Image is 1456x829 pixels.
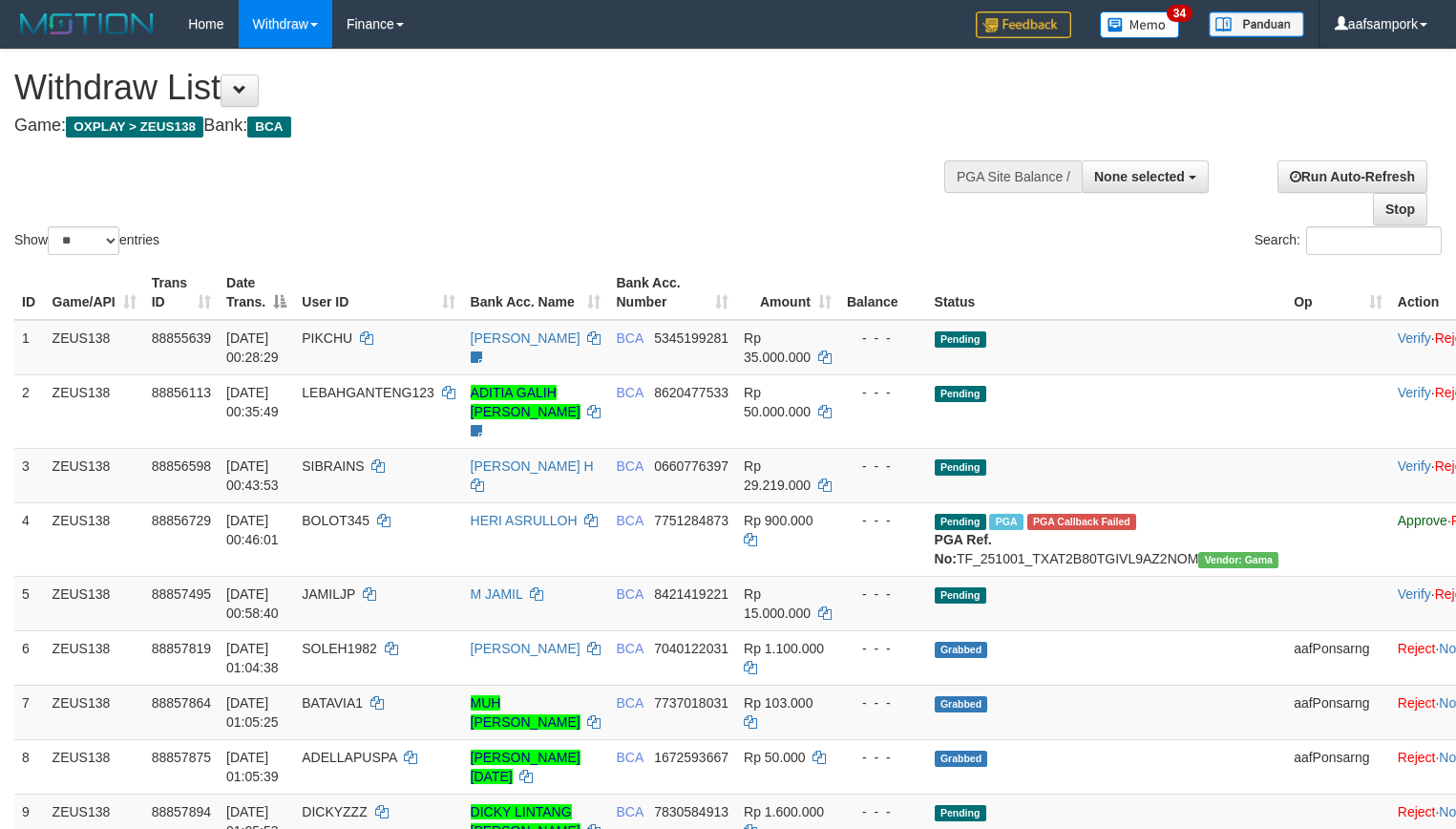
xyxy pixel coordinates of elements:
[1100,11,1180,38] img: Button%20Memo.svg
[616,513,643,528] span: BCA
[847,748,919,767] div: - - -
[1027,514,1136,530] span: PGA Error
[1286,266,1390,320] th: Op: activate to sort column ascending
[45,739,144,794] td: ZEUS138
[226,695,279,730] span: [DATE] 01:05:25
[744,330,811,365] span: Rp 35.000.000
[935,331,986,348] span: Pending
[616,586,643,602] span: BCA
[294,266,462,320] th: User ID: activate to sort column ascending
[302,330,352,346] span: PIKCHU
[302,641,377,656] span: SOLEH1982
[1286,739,1390,794] td: aafPonsarng
[1167,5,1192,22] span: 34
[744,586,811,621] span: Rp 15.000.000
[152,330,211,346] span: 88855639
[616,804,643,819] span: BCA
[302,804,367,819] span: DICKYZZZ
[45,448,144,502] td: ZEUS138
[935,386,986,402] span: Pending
[847,329,919,348] div: - - -
[847,585,919,604] div: - - -
[927,502,1287,576] td: TF_251001_TXAT2B80TGIVL9AZ2NOM
[471,330,580,346] a: [PERSON_NAME]
[935,696,988,712] span: Grabbed
[944,160,1082,193] div: PGA Site Balance /
[616,750,643,765] span: BCA
[744,513,812,528] span: Rp 900.000
[927,266,1287,320] th: Status
[935,459,986,476] span: Pending
[1398,804,1436,819] a: Reject
[226,385,279,419] span: [DATE] 00:35:49
[14,69,952,107] h1: Withdraw List
[14,502,45,576] td: 4
[302,513,369,528] span: BOLOT345
[654,458,728,474] span: Copy 0660776397 to clipboard
[152,458,211,474] span: 88856598
[471,641,580,656] a: [PERSON_NAME]
[471,750,580,784] a: [PERSON_NAME][DATE]
[1277,160,1427,193] a: Run Auto-Refresh
[14,117,952,136] h4: Game: Bank:
[744,695,812,711] span: Rp 103.000
[654,641,728,656] span: Copy 7040122031 to clipboard
[226,641,279,675] span: [DATE] 01:04:38
[1286,630,1390,685] td: aafPonsarng
[616,385,643,400] span: BCA
[45,685,144,739] td: ZEUS138
[935,805,986,821] span: Pending
[654,750,728,765] span: Copy 1672593667 to clipboard
[48,226,119,255] select: Showentries
[45,320,144,375] td: ZEUS138
[152,695,211,711] span: 88857864
[471,385,580,419] a: ADITIA GALIH [PERSON_NAME]
[226,458,279,493] span: [DATE] 00:43:53
[1398,641,1436,656] a: Reject
[989,514,1023,530] span: Marked by aaftanly
[226,330,279,365] span: [DATE] 00:28:29
[744,458,811,493] span: Rp 29.219.000
[654,695,728,711] span: Copy 7737018031 to clipboard
[616,458,643,474] span: BCA
[616,641,643,656] span: BCA
[14,374,45,448] td: 2
[935,587,986,604] span: Pending
[471,513,578,528] a: HERI ASRULLOH
[66,117,203,138] span: OXPLAY > ZEUS138
[152,804,211,819] span: 88857894
[219,266,294,320] th: Date Trans.: activate to sort column descending
[14,576,45,630] td: 5
[14,266,45,320] th: ID
[1398,750,1436,765] a: Reject
[616,330,643,346] span: BCA
[45,576,144,630] td: ZEUS138
[463,266,609,320] th: Bank Acc. Name: activate to sort column ascending
[14,448,45,502] td: 3
[976,11,1071,38] img: Feedback.jpg
[1198,552,1278,568] span: Vendor URL: https://trx31.1velocity.biz
[1398,330,1431,346] a: Verify
[654,330,728,346] span: Copy 5345199281 to clipboard
[14,10,159,38] img: MOTION_logo.png
[608,266,736,320] th: Bank Acc. Number: activate to sort column ascending
[302,695,363,711] span: BATAVIA1
[847,511,919,530] div: - - -
[45,374,144,448] td: ZEUS138
[1373,193,1427,225] a: Stop
[226,586,279,621] span: [DATE] 00:58:40
[14,739,45,794] td: 8
[1398,513,1447,528] a: Approve
[14,685,45,739] td: 7
[1398,458,1431,474] a: Verify
[744,385,811,419] span: Rp 50.000.000
[654,513,728,528] span: Copy 7751284873 to clipboard
[744,750,806,765] span: Rp 50.000
[1082,160,1209,193] button: None selected
[1398,586,1431,602] a: Verify
[302,458,364,474] span: SIBRAINS
[471,695,580,730] a: MUH [PERSON_NAME]
[935,514,986,530] span: Pending
[226,750,279,784] span: [DATE] 01:05:39
[847,383,919,402] div: - - -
